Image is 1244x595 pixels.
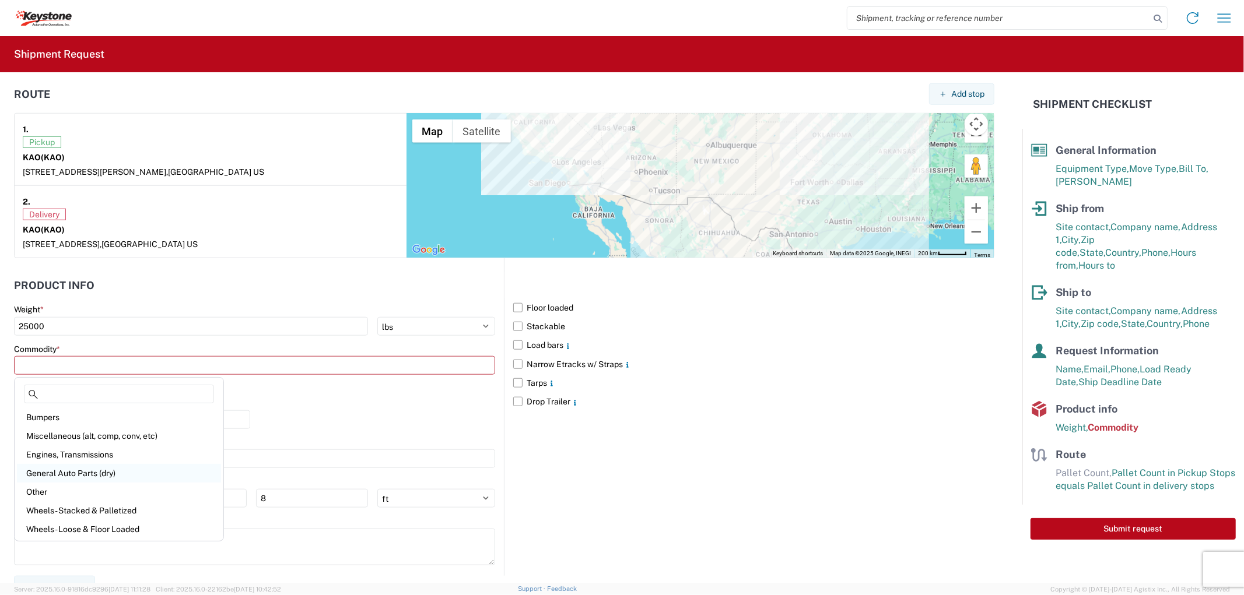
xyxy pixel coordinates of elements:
span: Move Type, [1129,163,1179,174]
span: Commodity [1088,422,1138,433]
span: Ship from [1056,202,1104,214]
button: Map camera controls [965,112,988,136]
span: Server: 2025.16.0-91816dc9296 [14,586,150,593]
span: Phone, [1141,247,1171,258]
span: [GEOGRAPHIC_DATA] US [101,240,198,249]
div: Other [17,483,221,501]
span: Bill To, [1179,163,1208,174]
div: Wheels - Stacked & Palletized [17,501,221,520]
div: Miscellaneous (alt, comp, conv, etc) [17,427,221,445]
span: [DATE] 10:42:52 [234,586,281,593]
button: Show street map [412,119,453,143]
span: Phone [1183,318,1210,329]
span: Delivery [23,209,66,220]
span: 200 km [918,250,938,256]
span: Map data ©2025 Google, INEGI [830,250,911,256]
span: Phone, [1110,364,1140,375]
a: Feedback [547,585,577,592]
button: Keyboard shortcuts [773,249,823,258]
span: Country, [1147,318,1183,329]
h2: Route [14,89,50,100]
div: Engines, Transmissions [17,445,221,464]
span: Weight, [1056,422,1088,433]
span: State, [1080,247,1105,258]
span: Route [1056,448,1086,460]
span: Client: 2025.16.0-22162be [156,586,281,593]
span: Company name, [1110,305,1181,316]
label: Tarps [513,374,994,392]
span: Pickup [23,136,61,148]
span: Ship to [1056,286,1091,298]
span: Pallet Count in Pickup Stops equals Pallet Count in delivery stops [1056,467,1235,491]
label: Load bars [513,336,994,354]
span: [PERSON_NAME] [1056,176,1132,187]
span: Hours to [1078,260,1115,271]
span: [STREET_ADDRESS], [23,240,101,249]
span: Country, [1105,247,1141,258]
button: Show satellite imagery [453,119,511,143]
button: Drag Pegman onto the map to open Street View [965,154,988,178]
h2: Shipment Request [14,47,104,61]
span: City, [1061,318,1081,329]
button: Zoom in [965,196,988,220]
span: Company name, [1110,221,1181,233]
span: Ship Deadline Date [1078,376,1162,388]
div: Bumpers [17,408,221,427]
span: City, [1061,234,1081,245]
input: Shipment, tracking or reference number [847,7,1150,29]
div: General Auto Parts (dry) [17,464,221,483]
span: [GEOGRAPHIC_DATA] US [168,167,264,177]
span: State, [1121,318,1147,329]
strong: KAO [23,153,65,162]
label: Narrow Etracks w/ Straps [513,355,994,374]
strong: 1. [23,122,29,136]
label: Floor loaded [513,298,994,317]
div: Wheels - Loose & Floor Loaded [17,520,221,538]
a: Terms [974,252,990,258]
span: General Information [1056,144,1157,156]
label: Weight [14,304,44,315]
h2: Shipment Checklist [1033,97,1152,111]
span: Name, [1056,364,1084,375]
span: [STREET_ADDRESS][PERSON_NAME], [23,167,168,177]
span: (KAO) [41,225,65,234]
span: Request Information [1056,344,1159,357]
span: Site contact, [1056,305,1110,316]
span: Site contact, [1056,221,1110,233]
button: Zoom out [965,220,988,244]
span: Add stop [951,89,984,100]
span: Zip code, [1081,318,1121,329]
label: Commodity [14,344,60,354]
input: H [256,489,368,508]
label: Stackable [513,317,994,336]
button: Add stop [929,83,994,105]
span: Product info [1056,403,1117,415]
label: Drop Trailer [513,392,994,411]
a: Open this area in Google Maps (opens a new window) [409,242,448,258]
span: Copyright © [DATE]-[DATE] Agistix Inc., All Rights Reserved [1050,584,1230,594]
strong: KAO [23,225,65,234]
span: Pallet Count, [1056,467,1112,478]
span: Equipment Type, [1056,163,1129,174]
span: Email, [1084,364,1110,375]
button: Map Scale: 200 km per 46 pixels [914,249,970,258]
strong: 2. [23,194,30,209]
a: Support [518,585,547,592]
h2: Product Info [14,280,94,291]
img: Google [409,242,448,258]
span: [DATE] 11:11:28 [108,586,150,593]
button: Submit request [1031,518,1236,540]
span: (KAO) [41,153,65,162]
